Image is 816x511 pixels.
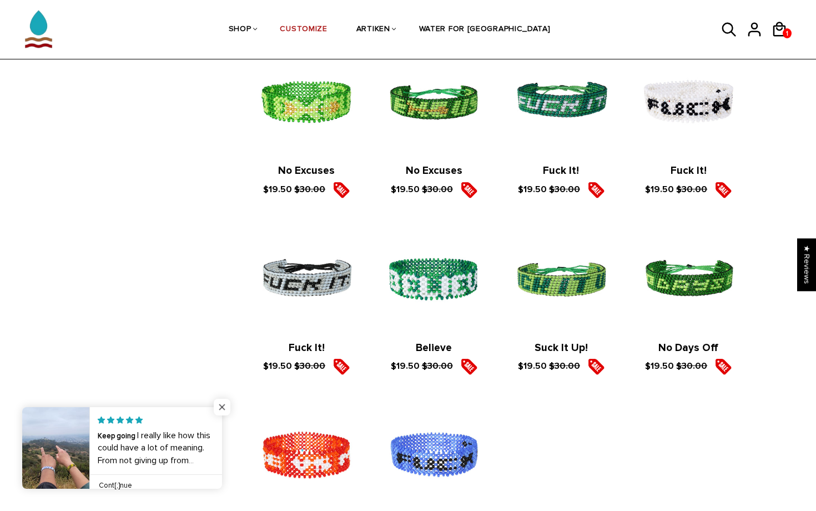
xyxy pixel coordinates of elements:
img: sale5.png [461,358,477,375]
a: Fuck It! [543,164,579,177]
s: $30.00 [422,184,453,195]
a: Suck It Up! [535,342,588,354]
a: WATER FOR [GEOGRAPHIC_DATA] [419,1,551,59]
a: Believe [416,342,452,354]
span: $19.50 [263,360,292,372]
a: Fuck It! [671,164,707,177]
a: No Days Off [658,342,718,354]
span: $19.50 [391,360,420,372]
img: sale5.png [333,182,350,198]
img: sale5.png [588,358,605,375]
a: No Excuses [278,164,335,177]
a: 1 [783,28,792,38]
s: $30.00 [676,360,707,372]
img: sale5.png [715,358,732,375]
a: No Excuses [406,164,462,177]
s: $30.00 [294,184,325,195]
span: $19.50 [518,360,547,372]
s: $30.00 [676,184,707,195]
span: $19.50 [645,184,674,195]
s: $30.00 [422,360,453,372]
s: $30.00 [549,360,580,372]
span: $19.50 [518,184,547,195]
span: $19.50 [645,360,674,372]
img: sale5.png [461,182,477,198]
span: Close popup widget [214,399,230,415]
a: SHOP [229,1,251,59]
div: Click to open Judge.me floating reviews tab [797,238,816,291]
a: ARTIKEN [356,1,390,59]
s: $30.00 [549,184,580,195]
span: $19.50 [391,184,420,195]
span: 1 [783,27,792,41]
a: CUSTOMIZE [280,1,327,59]
s: $30.00 [294,360,325,372]
span: $19.50 [263,184,292,195]
a: Fuck It! [289,342,325,354]
img: sale5.png [333,358,350,375]
img: sale5.png [588,182,605,198]
img: sale5.png [715,182,732,198]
